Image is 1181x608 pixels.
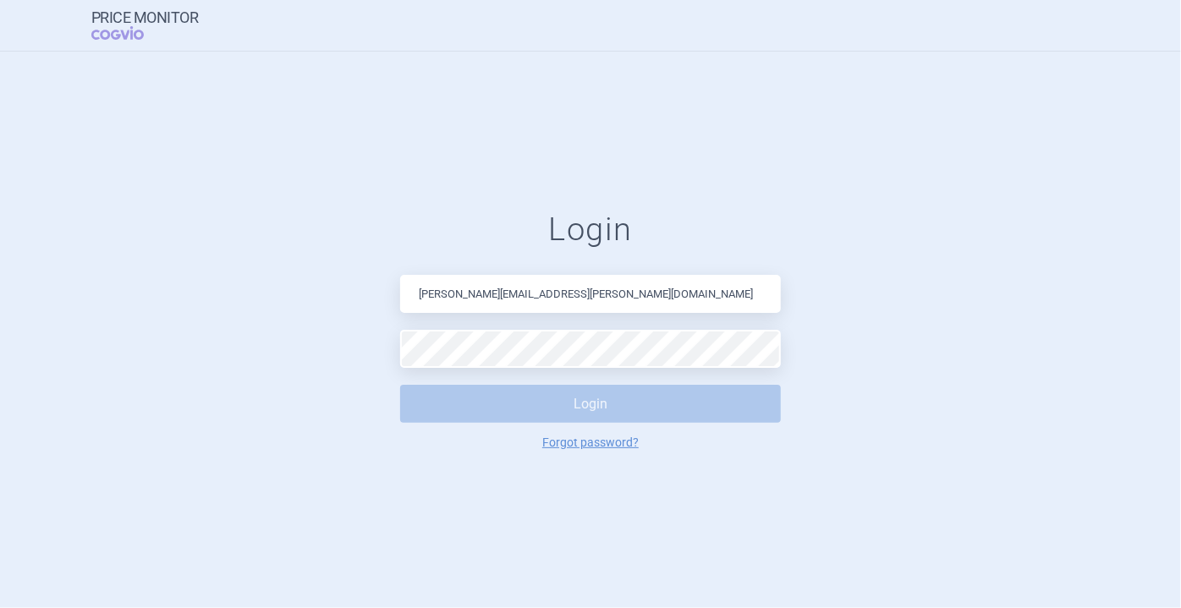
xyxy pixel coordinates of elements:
input: Email [400,275,781,313]
strong: Price Monitor [91,9,199,26]
a: Forgot password? [542,436,639,448]
button: Login [400,385,781,423]
h1: Login [400,211,781,249]
span: COGVIO [91,26,168,40]
a: Price MonitorCOGVIO [91,9,199,41]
